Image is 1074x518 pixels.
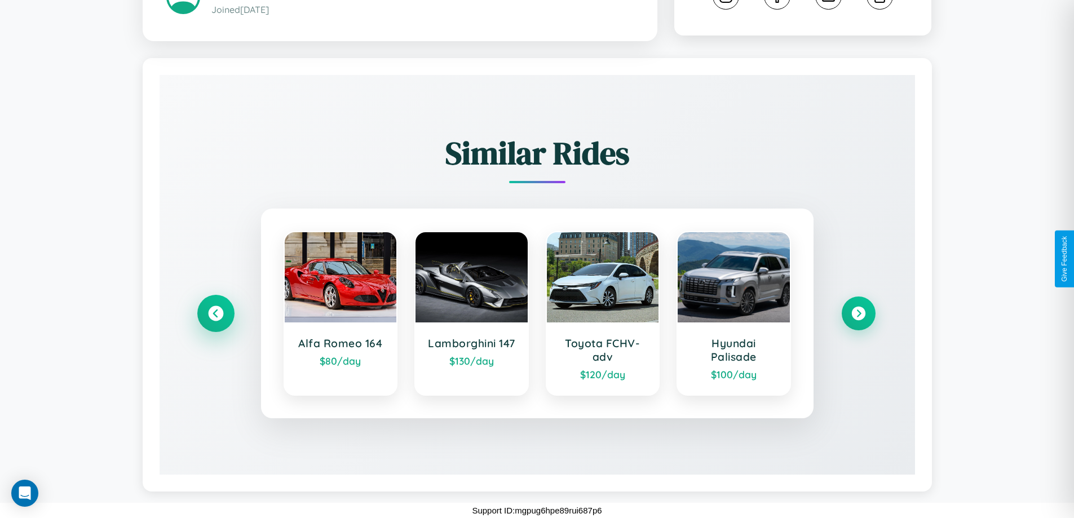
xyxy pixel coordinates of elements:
h3: Hyundai Palisade [689,337,779,364]
a: Lamborghini 147$130/day [414,231,529,396]
div: $ 100 /day [689,368,779,380]
h3: Lamborghini 147 [427,337,516,350]
h3: Alfa Romeo 164 [296,337,386,350]
div: $ 80 /day [296,355,386,367]
a: Hyundai Palisade$100/day [677,231,791,396]
p: Support ID: mgpug6hpe89rui687p6 [472,503,602,518]
a: Alfa Romeo 164$80/day [284,231,398,396]
div: $ 120 /day [558,368,648,380]
h3: Toyota FCHV-adv [558,337,648,364]
div: Open Intercom Messenger [11,480,38,507]
p: Joined [DATE] [211,2,634,18]
div: Give Feedback [1060,236,1068,282]
h2: Similar Rides [199,131,876,175]
a: Toyota FCHV-adv$120/day [546,231,660,396]
div: $ 130 /day [427,355,516,367]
